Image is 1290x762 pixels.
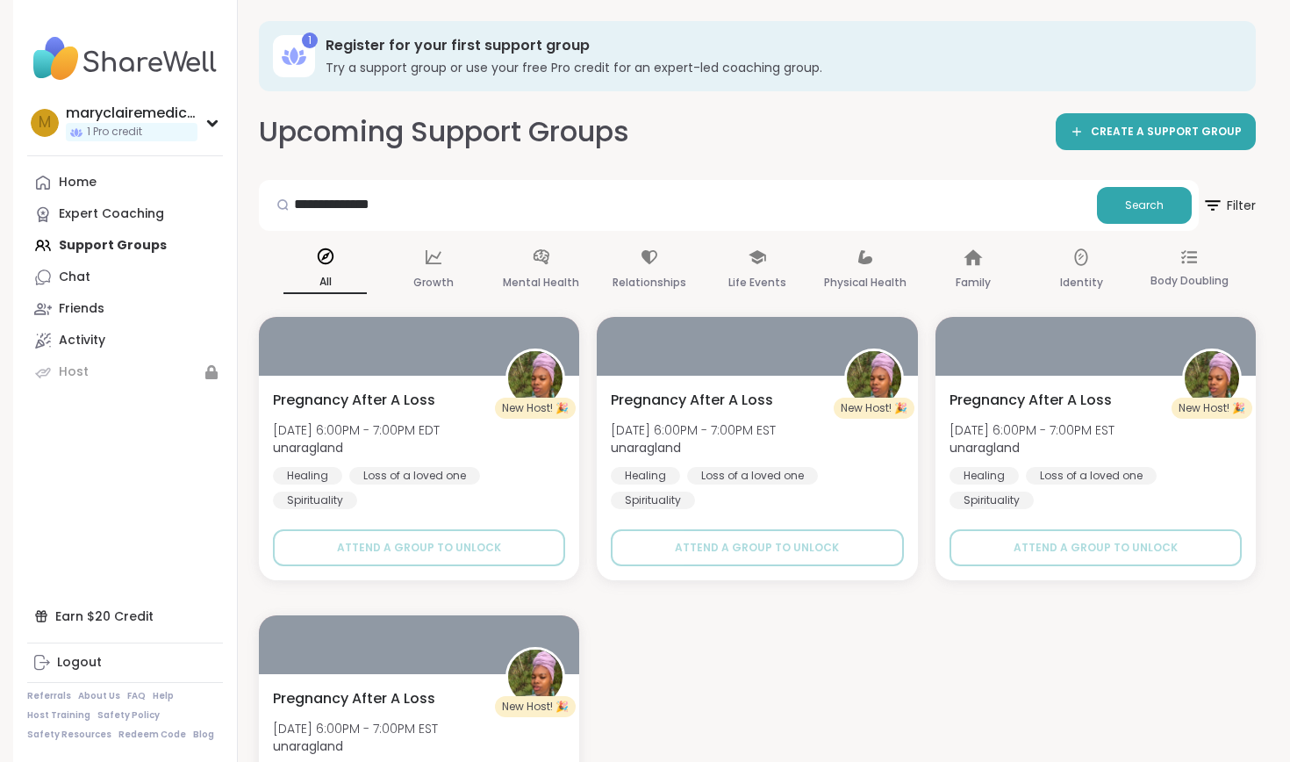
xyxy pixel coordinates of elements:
[956,272,991,293] p: Family
[1056,113,1256,150] a: CREATE A SUPPORT GROUP
[349,467,480,485] div: Loss of a loved one
[950,492,1034,509] div: Spirituality
[259,112,629,152] h2: Upcoming Support Groups
[59,174,97,191] div: Home
[950,421,1114,439] span: [DATE] 6:00PM - 7:00PM EST
[118,729,186,741] a: Redeem Code
[273,492,357,509] div: Spirituality
[495,696,576,717] div: New Host! 🎉
[59,269,90,286] div: Chat
[273,529,565,566] button: Attend a group to unlock
[834,398,914,419] div: New Host! 🎉
[1125,198,1164,213] span: Search
[687,467,818,485] div: Loss of a loved one
[1014,540,1178,556] span: Attend a group to unlock
[27,600,223,632] div: Earn $20 Credit
[1202,184,1256,226] span: Filter
[613,272,686,293] p: Relationships
[508,650,563,704] img: unaragland
[326,59,1231,76] h3: Try a support group or use your free Pro credit for an expert-led coaching group.
[27,325,223,356] a: Activity
[59,332,105,349] div: Activity
[1185,351,1239,406] img: unaragland
[611,492,695,509] div: Spirituality
[27,262,223,293] a: Chat
[27,690,71,702] a: Referrals
[87,125,142,140] span: 1 Pro credit
[847,351,901,406] img: unaragland
[27,293,223,325] a: Friends
[1150,270,1229,291] p: Body Doubling
[78,690,120,702] a: About Us
[1097,187,1192,224] button: Search
[1091,125,1242,140] span: CREATE A SUPPORT GROUP
[495,398,576,419] div: New Host! 🎉
[153,690,174,702] a: Help
[59,300,104,318] div: Friends
[283,271,367,294] p: All
[950,529,1242,566] button: Attend a group to unlock
[1172,398,1252,419] div: New Host! 🎉
[1026,467,1157,485] div: Loss of a loved one
[675,540,839,556] span: Attend a group to unlock
[59,363,89,381] div: Host
[27,647,223,679] a: Logout
[273,737,343,755] b: unaragland
[273,720,438,737] span: [DATE] 6:00PM - 7:00PM EST
[950,439,1020,456] b: unaragland
[503,272,579,293] p: Mental Health
[611,529,903,566] button: Attend a group to unlock
[27,729,111,741] a: Safety Resources
[950,467,1019,485] div: Healing
[59,205,164,223] div: Expert Coaching
[27,356,223,388] a: Host
[413,272,454,293] p: Growth
[611,439,681,456] b: unaragland
[273,390,435,411] span: Pregnancy After A Loss
[1060,272,1103,293] p: Identity
[273,421,440,439] span: [DATE] 6:00PM - 7:00PM EDT
[273,439,343,456] b: unaragland
[326,36,1231,55] h3: Register for your first support group
[611,467,680,485] div: Healing
[66,104,197,123] div: maryclairemedicine
[27,167,223,198] a: Home
[27,198,223,230] a: Expert Coaching
[193,729,214,741] a: Blog
[27,709,90,722] a: Host Training
[127,690,146,702] a: FAQ
[302,32,318,48] div: 1
[57,654,102,672] div: Logout
[39,111,51,134] span: m
[611,421,776,439] span: [DATE] 6:00PM - 7:00PM EST
[611,390,773,411] span: Pregnancy After A Loss
[273,688,435,709] span: Pregnancy After A Loss
[824,272,907,293] p: Physical Health
[337,540,501,556] span: Attend a group to unlock
[97,709,160,722] a: Safety Policy
[27,28,223,90] img: ShareWell Nav Logo
[1202,180,1256,231] button: Filter
[273,467,342,485] div: Healing
[728,272,786,293] p: Life Events
[508,351,563,406] img: unaragland
[950,390,1112,411] span: Pregnancy After A Loss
